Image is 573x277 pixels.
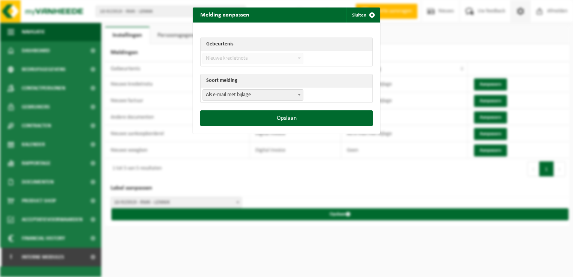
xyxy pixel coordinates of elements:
[201,38,372,51] th: Gebeurtenis
[203,53,303,64] span: Nieuwe kredietnota
[202,89,303,101] span: Als e-mail met bijlage
[193,8,257,22] h2: Melding aanpassen
[346,8,379,23] button: Sluiten
[203,90,303,100] span: Als e-mail met bijlage
[202,53,303,64] span: Nieuwe kredietnota
[200,110,373,126] button: Opslaan
[201,74,372,87] th: Soort melding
